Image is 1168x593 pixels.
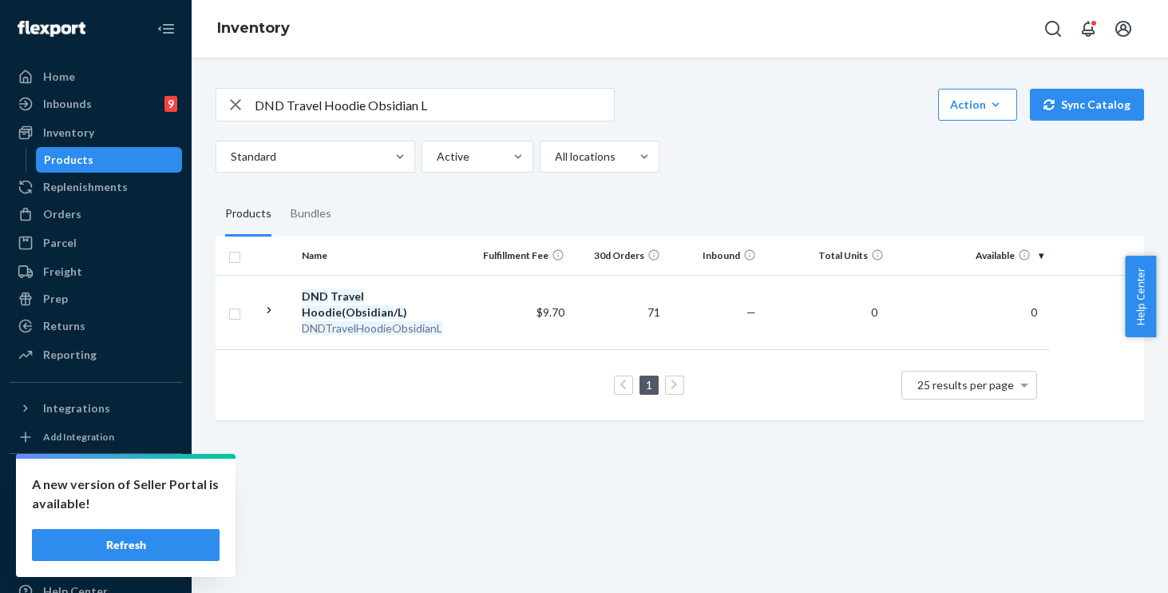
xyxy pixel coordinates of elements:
[302,289,469,320] div: ( / )
[10,342,182,368] a: Reporting
[643,378,655,392] a: Page 1 is your current page
[950,97,1005,113] div: Action
[217,19,290,37] a: Inventory
[938,89,1017,121] button: Action
[291,192,331,237] div: Bundles
[1072,13,1104,45] button: Open notifications
[536,305,564,319] span: $9.70
[1030,89,1144,121] button: Sync Catalog
[10,64,182,90] a: Home
[32,529,220,561] button: Refresh
[10,259,182,285] a: Freight
[43,400,110,416] div: Integrations
[667,237,762,275] th: Inbound
[43,291,68,307] div: Prep
[10,428,182,447] a: Add Integration
[10,551,182,577] button: Talk to Support
[346,305,394,319] em: Obsidian
[43,125,94,141] div: Inventory
[10,313,182,339] a: Returns
[10,467,182,492] button: Fast Tags
[917,378,1014,392] span: 25 results per page
[331,289,364,303] em: Travel
[43,430,114,444] div: Add Integration
[225,192,271,237] div: Products
[44,152,93,168] div: Products
[302,305,342,319] em: Hoodie
[10,524,182,550] a: Settings
[398,305,403,319] em: L
[302,289,328,303] em: DND
[475,237,571,275] th: Fulfillment Fee
[43,347,97,363] div: Reporting
[204,6,303,52] ol: breadcrumbs
[553,149,555,165] input: All locations
[150,13,182,45] button: Close Navigation
[43,318,85,334] div: Returns
[10,174,182,200] a: Replenishments
[43,264,82,280] div: Freight
[36,147,183,173] a: Products
[43,69,75,85] div: Home
[255,89,614,121] input: Search inventory by name or sku
[746,305,756,319] span: —
[43,179,128,195] div: Replenishments
[18,21,85,37] img: Flexport logo
[295,237,475,275] th: Name
[164,96,177,112] div: 9
[1037,13,1069,45] button: Open Search Box
[571,275,667,349] td: 71
[302,321,442,335] em: DNDTravelHoodieObsidianL
[890,237,1050,275] th: Available
[1024,305,1043,319] span: 0
[1125,256,1156,337] button: Help Center
[10,120,182,145] a: Inventory
[43,206,81,222] div: Orders
[1064,545,1152,585] iframe: Opens a widget where you can chat to one of our agents
[10,396,182,421] button: Integrations
[571,237,667,275] th: 30d Orders
[43,96,92,112] div: Inbounds
[229,149,231,165] input: Standard
[865,305,884,319] span: 0
[762,237,890,275] th: Total Units
[10,230,182,256] a: Parcel
[10,91,182,117] a: Inbounds9
[435,149,437,165] input: Active
[10,499,182,518] a: Add Fast Tag
[32,475,220,513] p: A new version of Seller Portal is available!
[10,286,182,312] a: Prep
[1107,13,1139,45] button: Open account menu
[10,201,182,227] a: Orders
[43,235,77,251] div: Parcel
